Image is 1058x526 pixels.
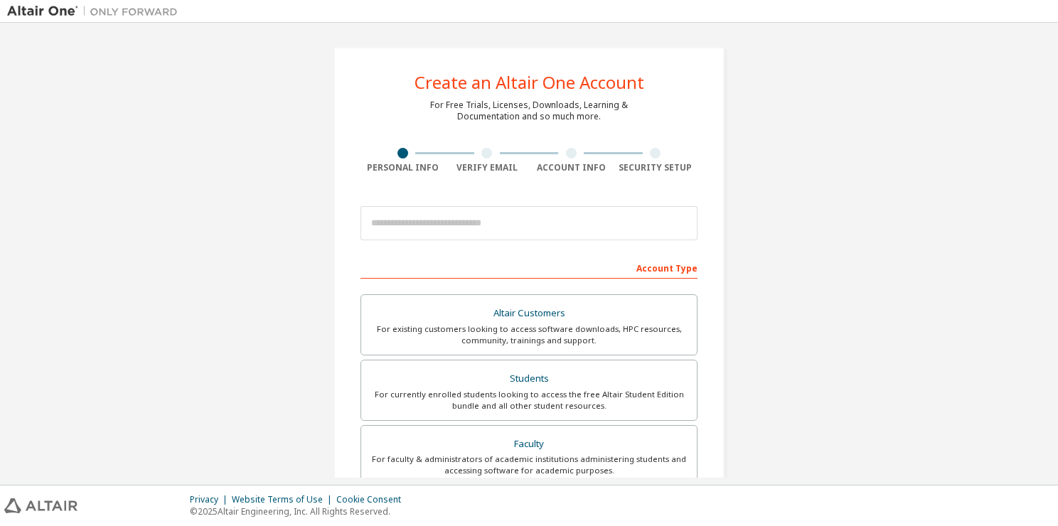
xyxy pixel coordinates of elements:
div: Personal Info [360,162,445,173]
div: Website Terms of Use [232,494,336,505]
div: Security Setup [614,162,698,173]
img: Altair One [7,4,185,18]
div: Altair Customers [370,304,688,323]
div: Verify Email [445,162,530,173]
div: For faculty & administrators of academic institutions administering students and accessing softwa... [370,453,688,476]
div: Students [370,369,688,389]
img: altair_logo.svg [4,498,78,513]
div: Privacy [190,494,232,505]
div: Account Info [529,162,614,173]
div: For currently enrolled students looking to access the free Altair Student Edition bundle and all ... [370,389,688,412]
div: Create an Altair One Account [415,74,644,91]
div: Faculty [370,434,688,454]
div: Cookie Consent [336,494,410,505]
div: For Free Trials, Licenses, Downloads, Learning & Documentation and so much more. [430,100,628,122]
div: For existing customers looking to access software downloads, HPC resources, community, trainings ... [370,323,688,346]
p: © 2025 Altair Engineering, Inc. All Rights Reserved. [190,505,410,517]
div: Account Type [360,256,698,279]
